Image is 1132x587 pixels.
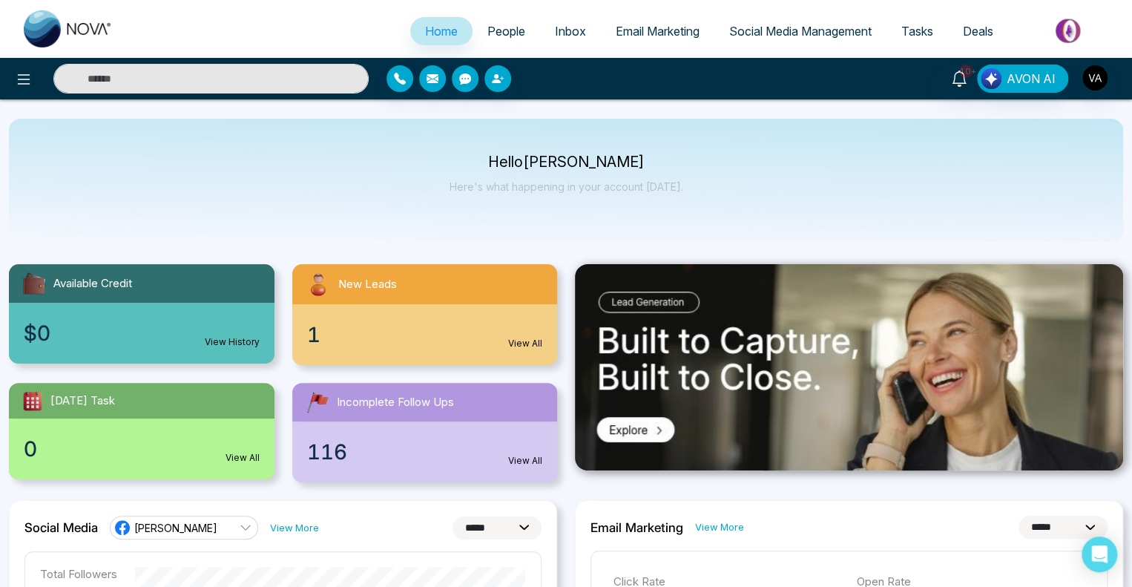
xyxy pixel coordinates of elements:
[40,567,117,581] p: Total Followers
[24,10,113,47] img: Nova CRM Logo
[134,521,217,535] span: [PERSON_NAME]
[981,68,1001,89] img: Lead Flow
[959,65,973,78] span: 10+
[1082,65,1108,91] img: User Avatar
[555,24,586,39] span: Inbox
[508,454,542,468] a: View All
[575,264,1123,470] img: .
[1016,14,1123,47] img: Market-place.gif
[901,24,933,39] span: Tasks
[24,520,98,535] h2: Social Media
[450,180,683,193] p: Here's what happening in your account [DATE].
[24,433,37,465] span: 0
[337,394,454,411] span: Incomplete Follow Ups
[410,17,473,45] a: Home
[307,436,347,468] span: 116
[948,17,1008,45] a: Deals
[1007,70,1056,88] span: AVON AI
[487,24,525,39] span: People
[21,270,47,297] img: availableCredit.svg
[283,264,567,365] a: New Leads1View All
[53,275,132,292] span: Available Credit
[304,389,331,416] img: followUps.svg
[729,24,872,39] span: Social Media Management
[590,520,683,535] h2: Email Marketing
[714,17,886,45] a: Social Media Management
[616,24,700,39] span: Email Marketing
[307,319,320,350] span: 1
[283,383,567,482] a: Incomplete Follow Ups116View All
[450,156,683,168] p: Hello [PERSON_NAME]
[226,451,260,465] a: View All
[1082,537,1117,572] div: Open Intercom Messenger
[941,65,977,91] a: 10+
[473,17,540,45] a: People
[21,389,45,413] img: todayTask.svg
[540,17,601,45] a: Inbox
[977,65,1068,93] button: AVON AI
[886,17,948,45] a: Tasks
[24,318,50,349] span: $0
[601,17,714,45] a: Email Marketing
[50,393,115,410] span: [DATE] Task
[205,335,260,349] a: View History
[304,270,332,298] img: newLeads.svg
[338,276,397,293] span: New Leads
[963,24,993,39] span: Deals
[425,24,458,39] span: Home
[695,520,744,534] a: View More
[508,337,542,350] a: View All
[270,521,319,535] a: View More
